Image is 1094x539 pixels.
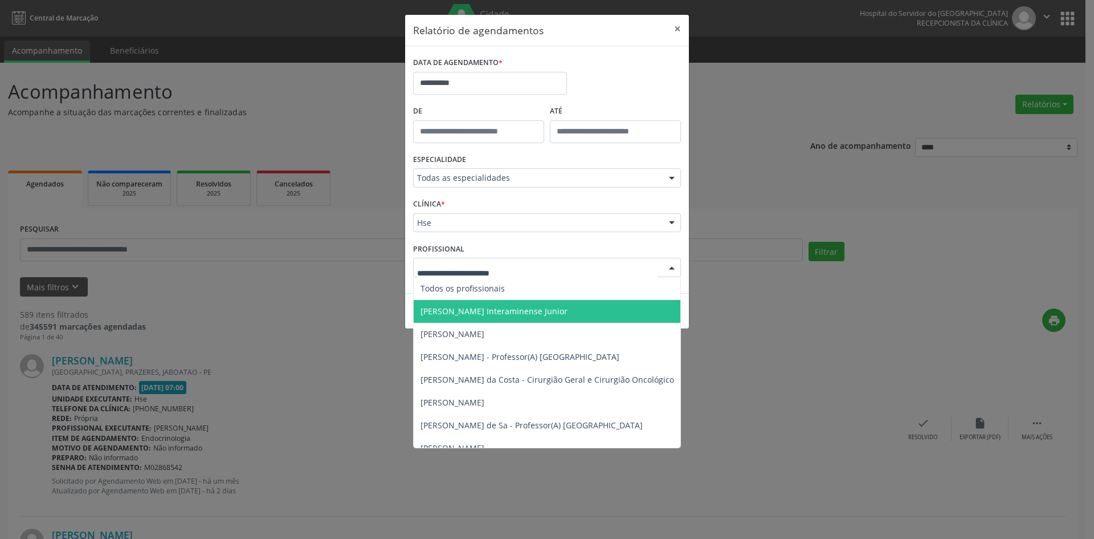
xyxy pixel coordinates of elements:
span: Todos os profissionais [421,283,505,294]
button: Close [666,15,689,43]
label: PROFISSIONAL [413,240,464,258]
span: [PERSON_NAME] [421,329,484,339]
label: De [413,103,544,120]
span: [PERSON_NAME] de Sa - Professor(A) [GEOGRAPHIC_DATA] [421,420,643,431]
span: [PERSON_NAME] Interaminense Junior [421,306,568,317]
label: CLÍNICA [413,196,445,213]
span: [PERSON_NAME] da Costa - Cirurgião Geral e Cirurgião Oncológico [421,374,674,385]
span: [PERSON_NAME] [421,397,484,408]
span: [PERSON_NAME] - Professor(A) [GEOGRAPHIC_DATA] [421,351,619,362]
span: Hse [417,217,658,229]
label: DATA DE AGENDAMENTO [413,54,503,72]
span: Todas as especialidades [417,172,658,184]
label: ATÉ [550,103,681,120]
span: [PERSON_NAME] [421,443,484,453]
label: ESPECIALIDADE [413,151,466,169]
h5: Relatório de agendamentos [413,23,544,38]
